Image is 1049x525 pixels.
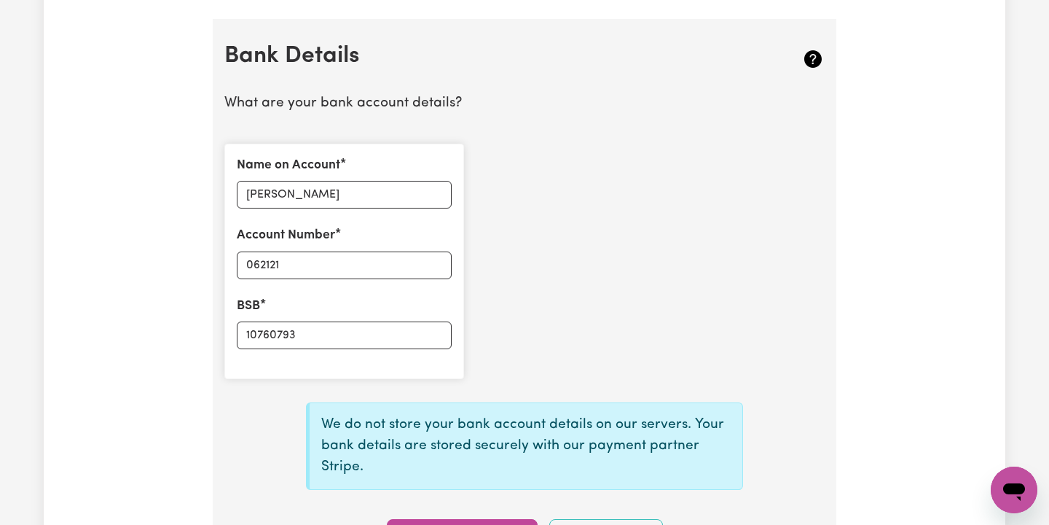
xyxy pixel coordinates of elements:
input: e.g. 110000 [237,322,452,349]
input: e.g. 000123456 [237,252,452,279]
label: Name on Account [237,156,340,175]
label: BSB [237,297,260,316]
label: Account Number [237,226,335,245]
iframe: Button to launch messaging window, conversation in progress [991,467,1037,513]
p: What are your bank account details? [224,93,825,114]
h2: Bank Details [224,42,725,70]
input: Holly Peers [237,181,452,209]
p: We do not store your bank account details on our servers. Your bank details are stored securely w... [321,415,731,478]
